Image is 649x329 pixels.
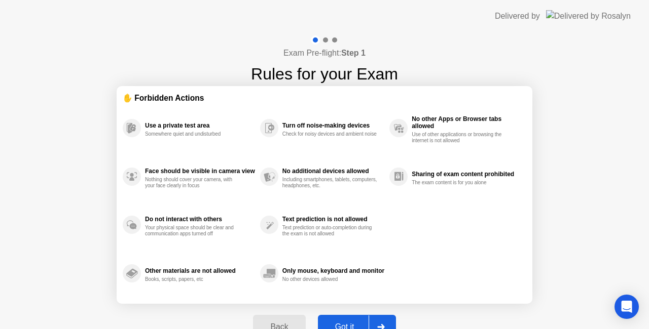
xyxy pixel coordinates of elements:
[282,225,378,237] div: Text prediction or auto-completion during the exam is not allowed
[495,10,540,22] div: Delivered by
[546,10,631,22] img: Delivered by Rosalyn
[145,267,255,274] div: Other materials are not allowed
[282,131,378,137] div: Check for noisy devices and ambient noise
[145,216,255,223] div: Do not interact with others
[412,132,508,144] div: Use of other applications or browsing the internet is not allowed
[412,171,521,178] div: Sharing of exam content prohibited
[615,295,639,319] div: Open Intercom Messenger
[123,92,526,104] div: ✋ Forbidden Actions
[282,216,384,223] div: Text prediction is not allowed
[341,49,366,57] b: Step 1
[145,131,241,137] div: Somewhere quiet and undisturbed
[145,168,255,175] div: Face should be visible in camera view
[251,62,398,86] h1: Rules for your Exam
[282,267,384,274] div: Only mouse, keyboard and monitor
[282,177,378,189] div: Including smartphones, tablets, computers, headphones, etc.
[145,225,241,237] div: Your physical space should be clear and communication apps turned off
[282,122,384,129] div: Turn off noise-making devices
[145,122,255,129] div: Use a private test area
[145,276,241,282] div: Books, scripts, papers, etc
[283,47,366,59] h4: Exam Pre-flight:
[412,115,521,130] div: No other Apps or Browser tabs allowed
[282,276,378,282] div: No other devices allowed
[412,180,508,186] div: The exam content is for you alone
[145,177,241,189] div: Nothing should cover your camera, with your face clearly in focus
[282,168,384,175] div: No additional devices allowed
